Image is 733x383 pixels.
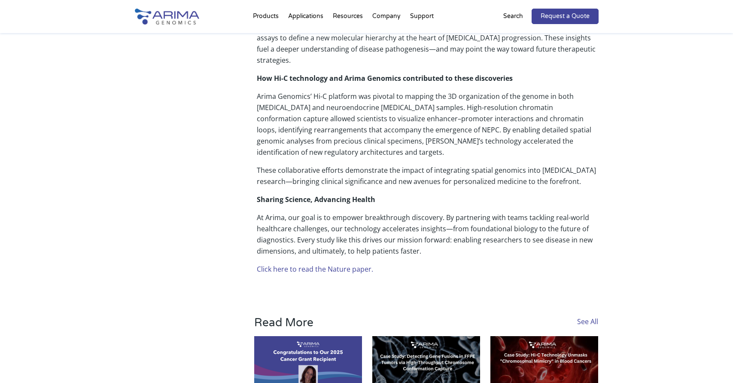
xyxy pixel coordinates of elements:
a: See All [577,317,598,326]
strong: Sharing Science, Advancing Health [257,195,375,204]
a: Request a Quote [532,9,599,24]
strong: How Hi-C technology and Arima Genomics contributed to these discoveries [257,74,513,83]
p: To dissect this process, researchers employed transcriptional profiling and chromatin accessibili... [257,21,598,73]
p: These collaborative efforts demonstrate the impact of integrating spatial genomics into [MEDICAL_... [257,165,598,194]
img: Arima-Genomics-logo [135,9,199,25]
h3: Read More [254,316,422,336]
a: Click here to read the Nature paper. [257,264,373,274]
p: Arima Genomics’ Hi-C platform was pivotal to mapping the 3D organization of the genome in both [M... [257,91,598,165]
p: At Arima, our goal is to empower breakthrough discovery. By partnering with teams tackling real-w... [257,212,598,264]
p: Search [503,11,523,22]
